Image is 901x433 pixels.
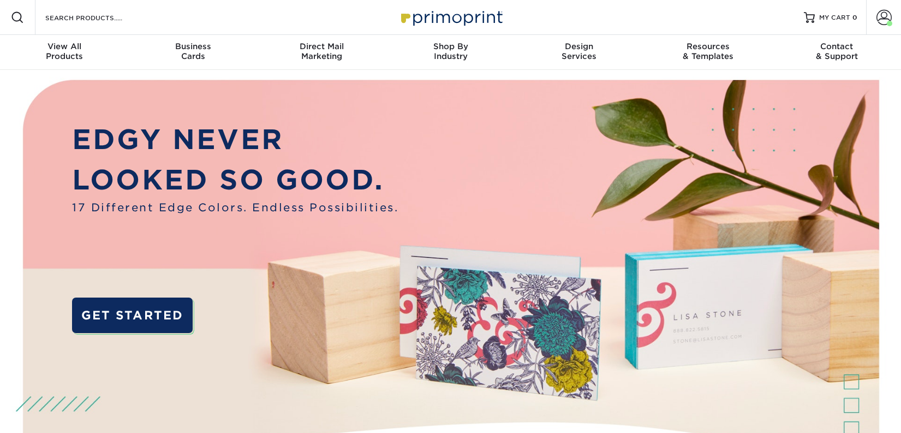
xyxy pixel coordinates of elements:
div: Services [515,41,643,61]
span: Shop By [386,41,515,51]
div: Cards [129,41,258,61]
a: GET STARTED [72,298,193,333]
img: Primoprint [396,5,505,29]
input: SEARCH PRODUCTS..... [44,11,151,24]
span: Direct Mail [258,41,386,51]
div: & Templates [643,41,772,61]
p: LOOKED SO GOOD. [72,159,398,200]
a: Shop ByIndustry [386,35,515,70]
p: EDGY NEVER [72,119,398,159]
span: Business [129,41,258,51]
span: 17 Different Edge Colors. Endless Possibilities. [72,200,398,216]
a: DesignServices [515,35,643,70]
a: Direct MailMarketing [258,35,386,70]
span: MY CART [819,13,850,22]
a: Contact& Support [772,35,901,70]
div: Industry [386,41,515,61]
span: 0 [852,14,857,21]
span: Design [515,41,643,51]
span: Resources [643,41,772,51]
div: & Support [772,41,901,61]
a: BusinessCards [129,35,258,70]
span: Contact [772,41,901,51]
div: Marketing [258,41,386,61]
a: Resources& Templates [643,35,772,70]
